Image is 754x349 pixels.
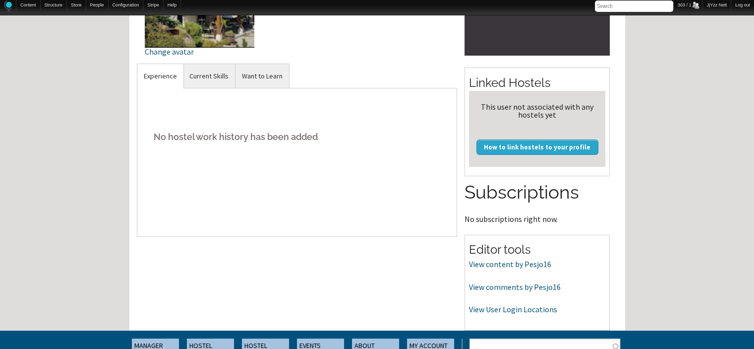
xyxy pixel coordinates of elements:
h5: No hostel work history has been added [145,122,450,152]
a: Experience [137,64,183,88]
a: View User Login Locations [469,304,557,314]
div: This user not associated with any hostels yet [473,103,601,119]
h2: Subscriptions [464,180,610,206]
div: Change avatar [145,48,254,56]
a: View comments by Pesjo16 [469,282,561,292]
img: Home [4,0,12,12]
h2: Editor tools [469,241,605,258]
a: How to link hostels to your profile [476,140,598,154]
section: No subscriptions right now. [464,180,610,222]
input: Search [595,0,673,12]
h2: Linked Hostels [469,74,605,91]
a: Want to Learn [235,64,289,88]
a: View content by Pesjo16 [469,259,551,269]
a: Current Skills [183,64,235,88]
